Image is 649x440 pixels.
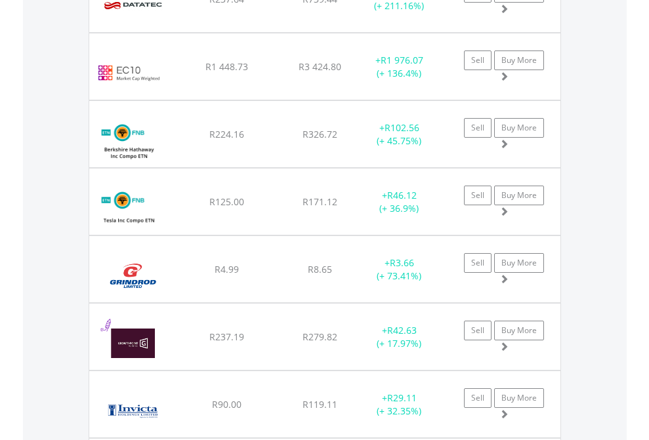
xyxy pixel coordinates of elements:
[464,50,492,70] a: Sell
[387,189,417,201] span: R46.12
[209,128,244,140] span: R224.16
[303,330,337,343] span: R279.82
[385,121,419,134] span: R102.56
[308,263,332,275] span: R8.65
[494,118,544,138] a: Buy More
[212,398,241,410] span: R90.00
[494,253,544,273] a: Buy More
[464,388,492,408] a: Sell
[464,186,492,205] a: Sell
[387,391,417,404] span: R29.11
[96,50,162,96] img: EC10.EC.EC10.png
[464,118,492,138] a: Sell
[358,121,440,148] div: + (+ 45.75%)
[390,256,414,269] span: R3.66
[358,54,440,80] div: + (+ 136.4%)
[299,60,341,73] span: R3 424.80
[381,54,423,66] span: R1 976.07
[215,263,239,275] span: R4.99
[96,117,162,164] img: EQU.ZA.BHETNC.png
[96,320,170,367] img: EQU.ZA.GRT.png
[209,195,244,208] span: R125.00
[358,324,440,350] div: + (+ 17.97%)
[209,330,244,343] span: R237.19
[205,60,248,73] span: R1 448.73
[494,321,544,340] a: Buy More
[494,50,544,70] a: Buy More
[96,388,170,434] img: EQU.ZA.IVT.png
[303,128,337,140] span: R326.72
[358,391,440,418] div: + (+ 32.35%)
[358,189,440,215] div: + (+ 36.9%)
[96,185,162,231] img: EQU.ZA.TSETNC.png
[303,398,337,410] span: R119.11
[358,256,440,283] div: + (+ 73.41%)
[494,388,544,408] a: Buy More
[464,321,492,340] a: Sell
[303,195,337,208] span: R171.12
[494,186,544,205] a: Buy More
[96,252,170,299] img: EQU.ZA.GND.png
[464,253,492,273] a: Sell
[387,324,417,336] span: R42.63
